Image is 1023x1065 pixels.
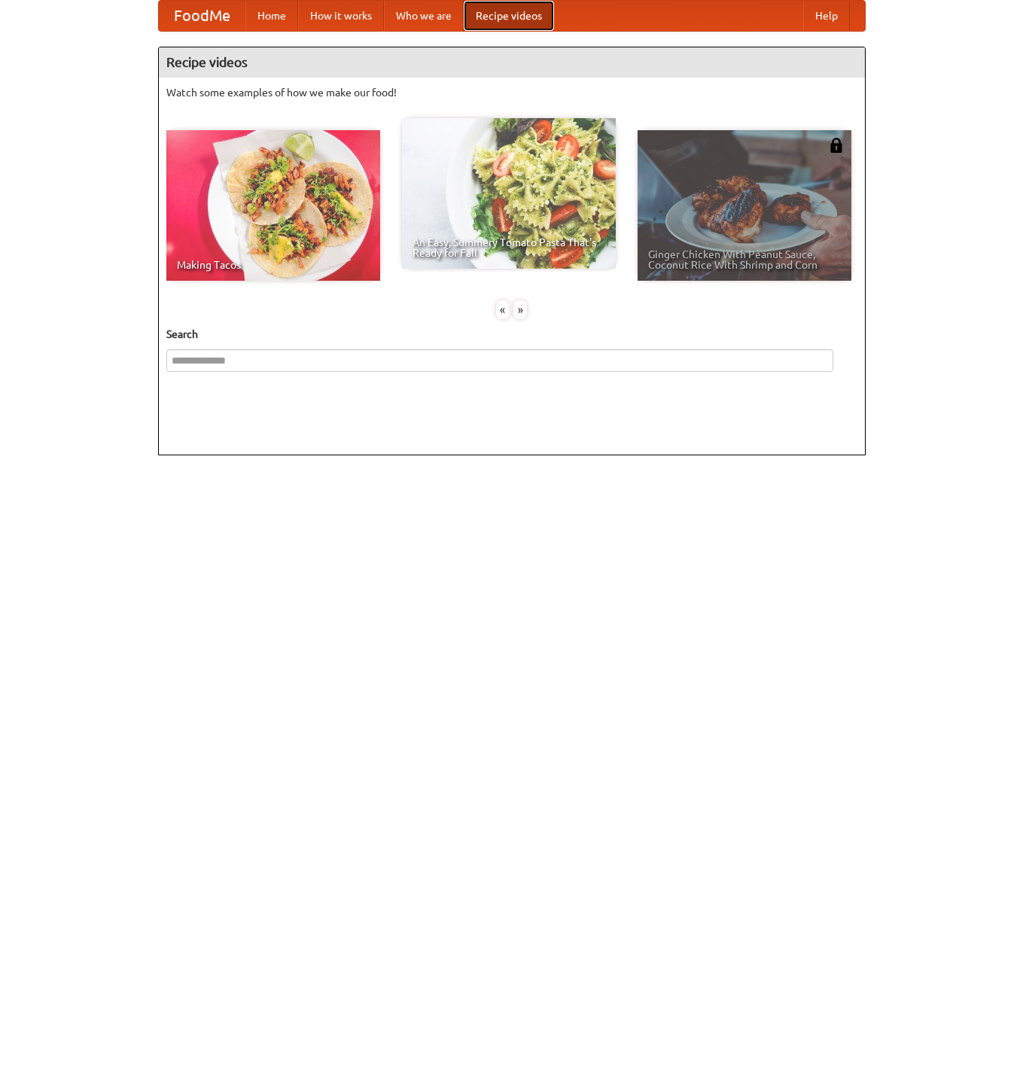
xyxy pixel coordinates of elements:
h5: Search [166,327,857,342]
p: Watch some examples of how we make our food! [166,85,857,100]
a: Making Tacos [166,130,380,281]
a: How it works [298,1,384,31]
div: « [496,300,510,319]
a: FoodMe [159,1,245,31]
h4: Recipe videos [159,47,865,78]
span: Making Tacos [177,260,370,270]
a: Who we are [384,1,464,31]
a: Help [803,1,850,31]
span: An Easy, Summery Tomato Pasta That's Ready for Fall [413,237,605,258]
a: Home [245,1,298,31]
div: » [513,300,527,319]
img: 483408.png [829,138,844,153]
a: An Easy, Summery Tomato Pasta That's Ready for Fall [402,118,616,269]
a: Recipe videos [464,1,554,31]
